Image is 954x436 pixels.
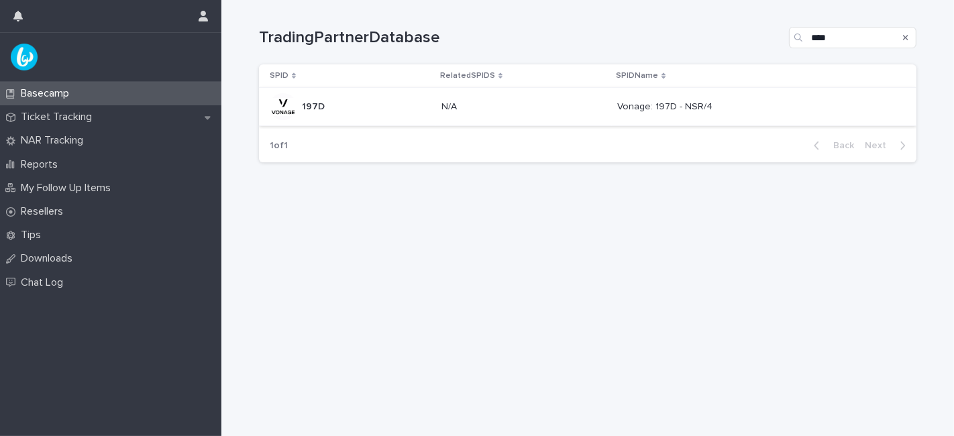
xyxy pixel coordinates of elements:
[15,182,121,195] p: My Follow Up Items
[825,141,854,150] span: Back
[859,140,916,152] button: Next
[270,68,288,83] p: SPID
[15,276,74,289] p: Chat Log
[617,99,715,113] p: Vonage: 197D - NSR/4
[259,28,784,48] h1: TradingPartnerDatabase
[803,140,859,152] button: Back
[865,141,894,150] span: Next
[440,68,495,83] p: RelatedSPIDS
[15,205,74,218] p: Resellers
[15,252,83,265] p: Downloads
[789,27,916,48] input: Search
[441,99,460,113] p: N/A
[259,88,916,126] tr: 197D197D N/AN/A Vonage: 197D - NSR/4Vonage: 197D - NSR/4
[15,158,68,171] p: Reports
[11,44,38,70] img: UPKZpZA3RCu7zcH4nw8l
[15,229,52,241] p: Tips
[302,99,327,113] p: 197D
[15,111,103,123] p: Ticket Tracking
[15,134,94,147] p: NAR Tracking
[259,129,299,162] p: 1 of 1
[616,68,658,83] p: SPIDName
[15,87,80,100] p: Basecamp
